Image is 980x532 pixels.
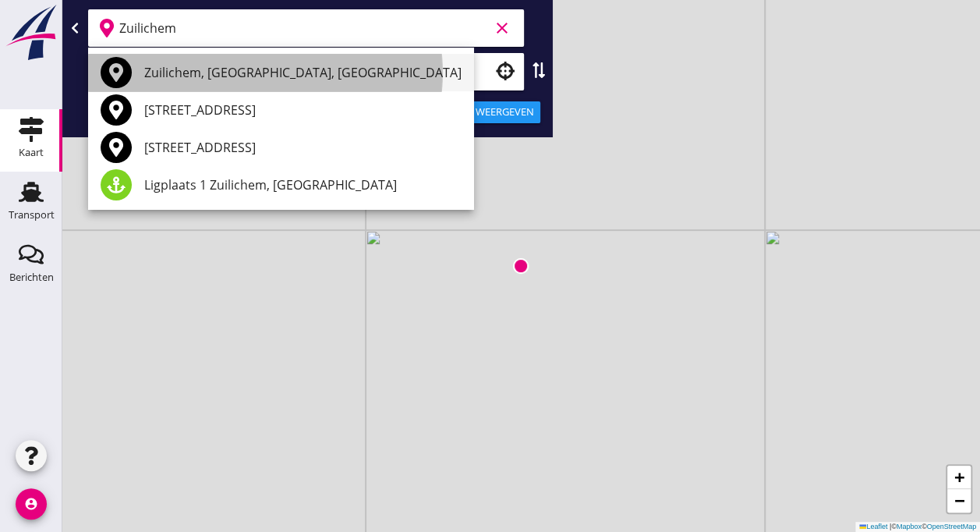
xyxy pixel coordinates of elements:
div: © © [855,522,980,532]
a: Mapbox [897,523,922,530]
div: [STREET_ADDRESS] [144,138,462,157]
span: + [954,467,964,487]
i: clear [493,19,511,37]
input: Vertrekpunt [119,16,490,41]
span: | [890,523,891,530]
img: logo-small.a267ee39.svg [3,4,59,62]
i: account_circle [16,488,47,520]
img: Marker [513,258,529,274]
a: Leaflet [859,523,887,530]
div: Ligplaats 1 Zuilichem, [GEOGRAPHIC_DATA] [144,176,462,194]
div: Berichten [9,272,54,282]
a: OpenStreetMap [926,523,976,530]
a: Zoom in [947,466,971,489]
div: Zuilichem, [GEOGRAPHIC_DATA], [GEOGRAPHIC_DATA] [144,63,462,82]
div: Transport [9,210,55,220]
a: Zoom out [947,489,971,512]
div: Kaart [19,147,44,158]
span: − [954,491,964,510]
div: [STREET_ADDRESS] [144,101,462,119]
